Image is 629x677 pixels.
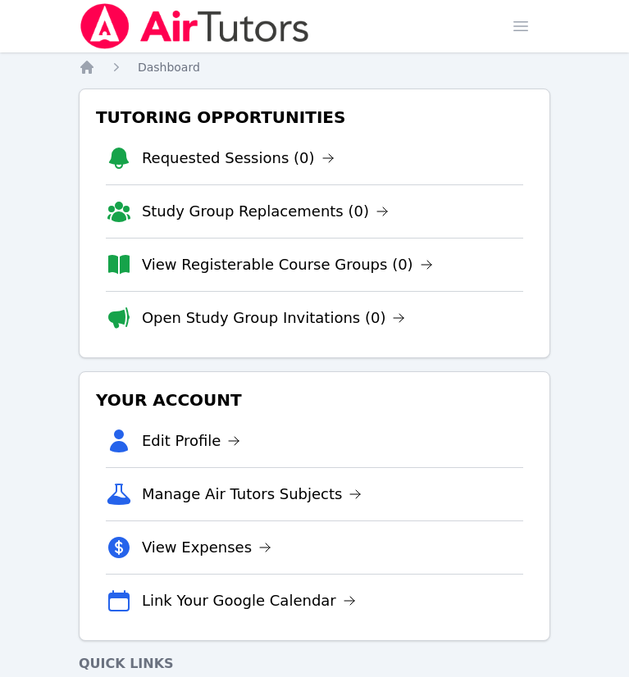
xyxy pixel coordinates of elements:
a: Manage Air Tutors Subjects [142,483,362,506]
img: Air Tutors [79,3,311,49]
h3: Tutoring Opportunities [93,102,536,132]
a: Study Group Replacements (0) [142,200,389,223]
a: Dashboard [138,59,200,75]
span: Dashboard [138,61,200,74]
h3: Your Account [93,385,536,415]
nav: Breadcrumb [79,59,550,75]
a: View Expenses [142,536,271,559]
a: Edit Profile [142,429,241,452]
a: Open Study Group Invitations (0) [142,307,406,329]
a: View Registerable Course Groups (0) [142,253,433,276]
h4: Quick Links [79,654,550,674]
a: Requested Sessions (0) [142,147,335,170]
a: Link Your Google Calendar [142,589,356,612]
